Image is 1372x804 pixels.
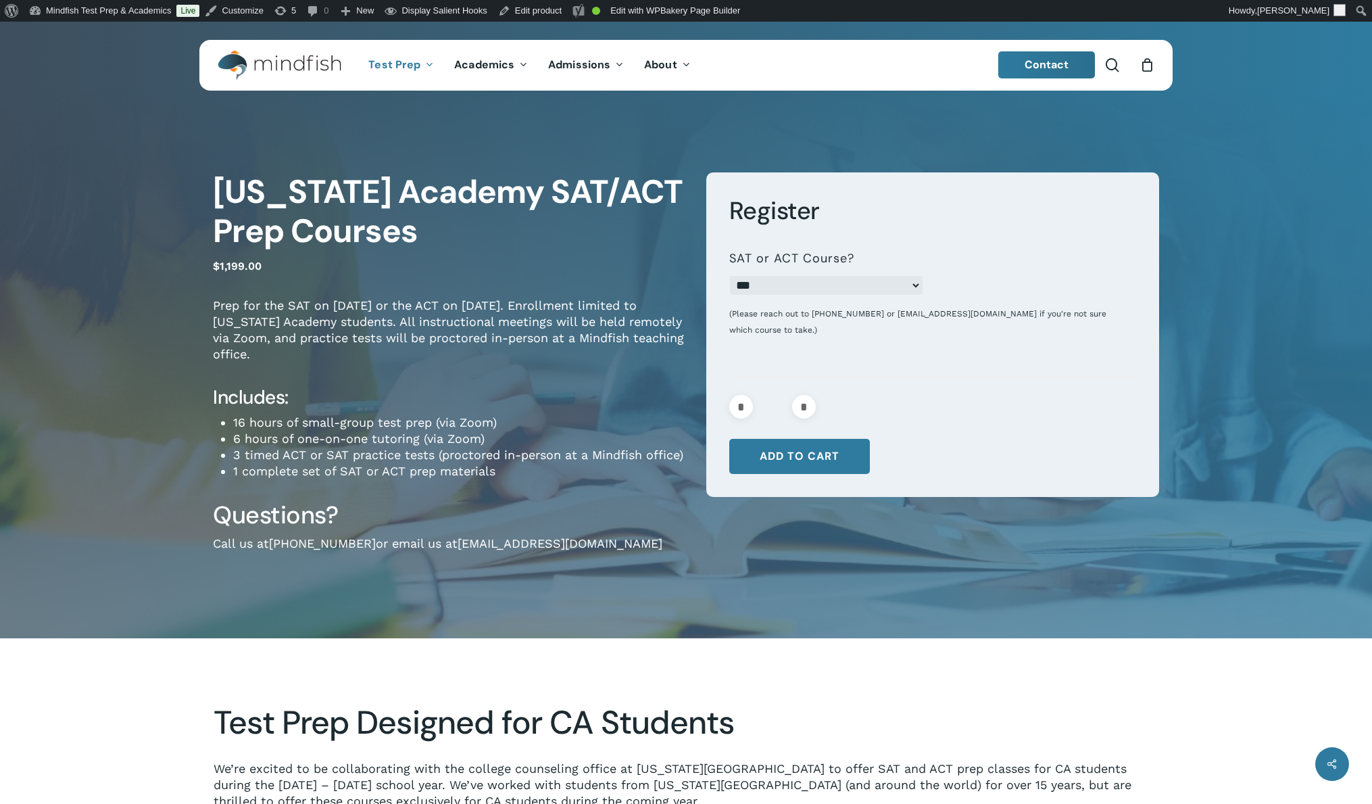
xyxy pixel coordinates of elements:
h3: Questions? [213,500,686,531]
a: Cart [1140,57,1154,72]
input: Product quantity [757,395,788,419]
a: [PHONE_NUMBER] [269,536,376,550]
li: 3 timed ACT or SAT practice tests (proctored in-person at a Mindfish office) [233,447,686,463]
header: Main Menu [199,40,1173,91]
a: Contact [998,51,1096,78]
a: About [634,60,701,71]
div: (Please reach out to [PHONE_NUMBER] or [EMAIL_ADDRESS][DOMAIN_NAME] if you're not sure which cour... [729,295,1126,338]
span: Test Prep [368,57,420,72]
li: 16 hours of small-group test prep (via Zoom) [233,415,686,431]
div: Good [592,7,600,15]
p: Prep for the SAT on [DATE] or the ACT on [DATE]. Enrollment limited to [US_STATE] Academy student... [213,298,686,381]
span: $ [213,260,220,273]
a: Live [176,5,199,17]
a: [EMAIL_ADDRESS][DOMAIN_NAME] [458,536,662,550]
span: Academics [454,57,514,72]
span: Contact [1025,57,1069,72]
span: Admissions [548,57,610,72]
li: 6 hours of one-on-one tutoring (via Zoom) [233,431,686,447]
nav: Main Menu [358,40,700,91]
bdi: 1,199.00 [213,260,262,273]
label: SAT or ACT Course? [729,251,854,266]
li: 1 complete set of SAT or ACT prep materials [233,463,686,479]
h3: Register [729,195,1137,227]
span: About [644,57,677,72]
span: [PERSON_NAME] [1257,5,1329,16]
h2: Test Prep Designed for CA Students [214,703,1159,742]
h1: [US_STATE] Academy SAT/ACT Prep Courses [213,172,686,251]
a: Admissions [538,60,634,71]
button: Add to cart [729,439,870,474]
h4: Includes: [213,385,686,410]
a: Test Prep [358,60,444,71]
p: Call us at or email us at [213,536,686,570]
a: Academics [444,60,538,71]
